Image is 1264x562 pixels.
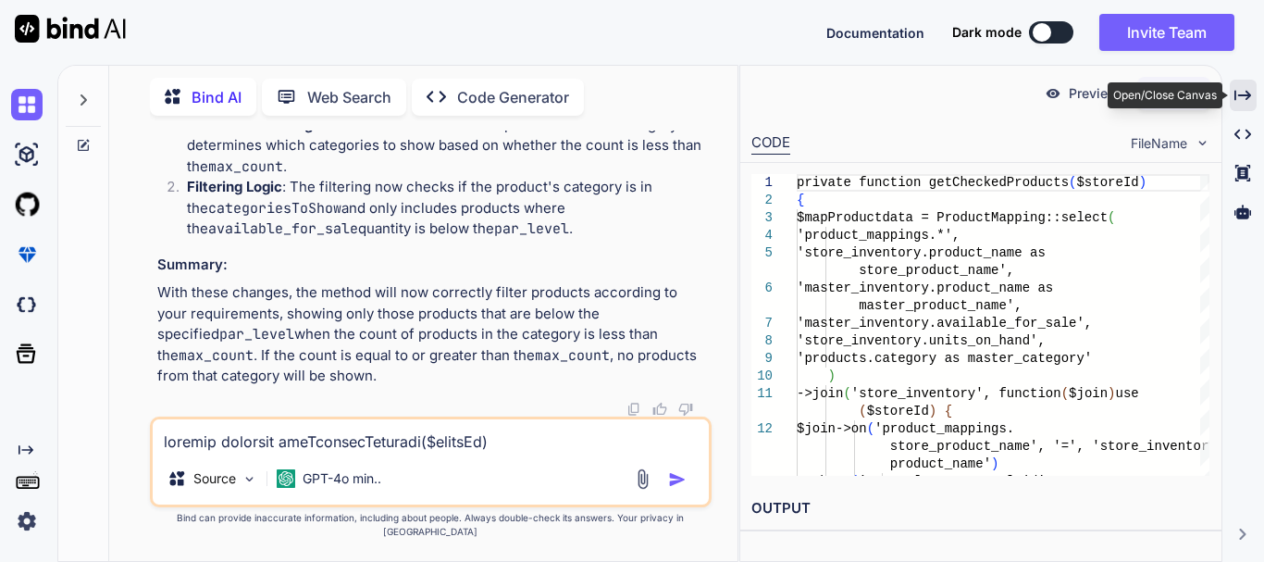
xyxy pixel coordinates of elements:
[11,89,43,120] img: chat
[867,404,929,418] span: $storeId
[535,346,610,365] code: max_count
[157,282,708,387] p: With these changes, the method will now correctly filter products according to your requirements,...
[751,473,773,491] div: 13
[751,350,773,368] div: 9
[1076,175,1138,190] span: $storeId
[751,209,773,227] div: 3
[859,404,866,418] span: (
[1131,134,1187,153] span: FileName
[242,471,257,487] img: Pick Models
[208,219,358,238] code: available_for_sale
[1139,175,1146,190] span: )
[11,239,43,270] img: premium
[626,402,641,417] img: copy
[797,210,1108,225] span: $mapProductdata = ProductMapping::select
[1069,175,1076,190] span: (
[11,139,43,170] img: ai-studio
[751,385,773,403] div: 11
[303,469,381,488] p: GPT-4o min..
[751,132,790,155] div: CODE
[457,86,569,108] p: Code Generator
[826,25,924,41] span: Documentation
[751,192,773,209] div: 2
[797,421,867,436] span: $join->on
[1108,386,1115,401] span: )
[1099,14,1234,51] button: Invite Team
[751,368,773,385] div: 10
[828,368,836,383] span: )
[1069,84,1119,103] p: Preview
[797,175,1069,190] span: private function getCheckedProducts
[187,178,282,195] strong: Filtering Logic
[179,346,254,365] code: max_count
[797,228,960,243] span: 'product_mappings.*',
[751,280,773,297] div: 6
[208,157,283,176] code: max_count
[307,86,391,108] p: Web Search
[740,487,1221,531] h2: OUTPUT
[797,281,1053,295] span: 'master_inventory.product_name as
[1069,386,1108,401] span: $join
[867,421,874,436] span: (
[797,193,804,207] span: {
[1108,82,1222,108] div: Open/Close Canvas
[751,315,773,332] div: 7
[890,456,991,471] span: product_name'
[751,332,773,350] div: 8
[11,506,43,537] img: settings
[15,15,126,43] img: Bind AI
[797,474,851,489] span: ->where
[797,245,1046,260] span: 'store_inventory.product_name as
[797,333,1046,348] span: 'store_inventory.units_on_hand',
[1045,85,1061,102] img: preview
[826,23,924,43] button: Documentation
[851,474,859,489] span: (
[952,23,1022,42] span: Dark mode
[652,402,667,417] img: like
[991,456,998,471] span: )
[219,325,294,343] code: par_level
[11,289,43,320] img: darkCloudIdeIcon
[843,386,850,401] span: (
[797,386,843,401] span: ->join
[890,439,1224,454] span: store_product_name', '=', 'store_inventory.
[632,468,653,490] img: attachment
[192,86,242,108] p: Bind AI
[150,511,712,539] p: Bind can provide inaccurate information, including about people. Always double-check its answers....
[172,115,708,178] li: : The code now counts the products in each category and determines which categories to show based...
[187,116,325,133] strong: Product Count Logic
[277,469,295,488] img: GPT-4o mini
[1061,386,1069,401] span: (
[751,227,773,244] div: 4
[751,244,773,262] div: 5
[797,351,1092,366] span: 'products.category as master_category'
[859,298,1022,313] span: master_product_name',
[11,189,43,220] img: githubLight
[874,421,1014,436] span: 'product_mappings.
[668,470,687,489] img: icon
[157,255,708,276] h3: Summary:
[859,474,1053,489] span: 'store_[DOMAIN_NAME]_id',
[678,402,693,417] img: dislike
[1116,386,1139,401] span: use
[751,174,773,192] div: 1
[208,199,341,218] code: categoriesToShow
[945,404,952,418] span: {
[1108,210,1115,225] span: (
[751,420,773,438] div: 12
[172,177,708,240] li: : The filtering now checks if the product's category is in the and only includes products where t...
[859,263,1014,278] span: store_product_name',
[494,219,569,238] code: par_level
[797,316,1092,331] span: 'master_inventory.available_for_sale',
[193,469,236,488] p: Source
[929,404,936,418] span: )
[1195,135,1210,151] img: chevron down
[851,386,1061,401] span: 'store_inventory', function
